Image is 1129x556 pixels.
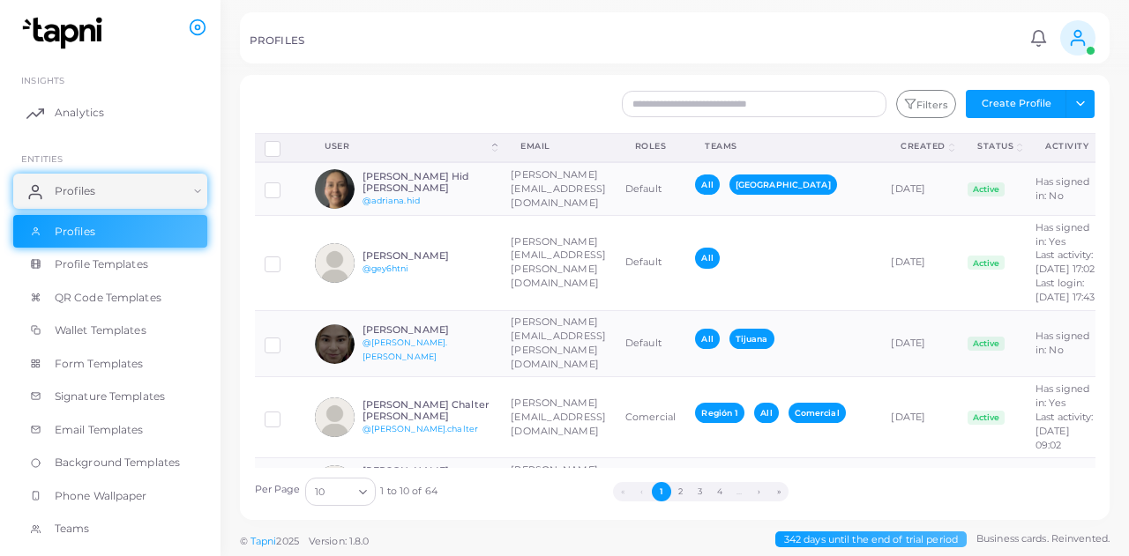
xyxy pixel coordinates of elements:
[13,512,207,545] a: Teams
[13,281,207,315] a: QR Code Templates
[729,329,774,349] span: Tijuana
[21,75,64,85] span: INSIGHTS
[695,174,719,195] span: All
[695,403,744,423] span: Región 1
[13,95,207,130] a: Analytics
[968,256,1005,270] span: Active
[13,248,207,281] a: Profile Templates
[13,314,207,347] a: Wallet Templates
[1036,221,1089,248] span: Has signed in: Yes
[1036,277,1095,303] span: Last login: [DATE] 17:43
[896,90,956,118] button: Filters
[968,182,1005,196] span: Active
[55,356,144,372] span: Form Templates
[652,482,671,501] button: Go to page 1
[55,322,146,338] span: Wallet Templates
[363,171,492,194] h6: [PERSON_NAME] Hid [PERSON_NAME]
[380,485,437,499] span: 1 to 10 of 64
[1036,248,1095,275] span: Last activity: [DATE] 17:02
[21,153,63,164] span: ENTITIES
[16,17,114,49] img: logo
[363,324,492,336] h6: [PERSON_NAME]
[315,169,355,209] img: avatar
[240,534,369,549] span: ©
[754,403,778,423] span: All
[255,483,301,497] label: Per Page
[881,216,958,311] td: [DATE]
[315,397,355,437] img: avatar
[250,34,304,47] h5: PROFILES
[616,377,686,458] td: Comercial
[501,216,616,311] td: [PERSON_NAME][EMAIL_ADDRESS][PERSON_NAME][DOMAIN_NAME]
[13,380,207,413] a: Signature Templates
[710,482,729,501] button: Go to page 4
[501,458,616,525] td: [PERSON_NAME][EMAIL_ADDRESS][PERSON_NAME][DOMAIN_NAME]
[695,329,719,349] span: All
[55,455,180,471] span: Background Templates
[55,105,104,121] span: Analytics
[305,478,376,506] div: Search for option
[55,422,144,438] span: Email Templates
[363,424,478,434] a: @[PERSON_NAME].chalter
[13,347,207,381] a: Form Templates
[325,140,489,152] div: User
[55,290,161,306] span: QR Code Templates
[363,250,492,262] h6: [PERSON_NAME]
[901,140,946,152] div: Created
[501,377,616,458] td: [PERSON_NAME][EMAIL_ADDRESS][DOMAIN_NAME]
[363,465,492,488] h6: [PERSON_NAME] [PERSON_NAME]
[13,215,207,248] a: Profiles
[1036,382,1089,409] span: Has signed in: Yes
[255,133,306,162] th: Row-selection
[326,482,352,501] input: Search for option
[309,535,370,547] span: Version: 1.8.0
[705,140,862,152] div: Teams
[695,248,719,268] span: All
[1036,411,1094,451] span: Last activity: [DATE] 09:02
[501,310,616,377] td: [PERSON_NAME][EMAIL_ADDRESS][PERSON_NAME][DOMAIN_NAME]
[13,174,207,209] a: Profiles
[789,403,846,423] span: Comercial
[976,531,1110,546] span: Business cards. Reinvented.
[55,521,90,537] span: Teams
[616,162,686,215] td: Default
[55,224,95,240] span: Profiles
[775,531,967,548] span: 342 days until the end of trial period
[13,446,207,479] a: Background Templates
[363,263,409,273] a: @gey6htni
[1045,140,1088,152] div: activity
[691,482,710,501] button: Go to page 3
[968,337,1005,351] span: Active
[1036,330,1089,356] span: Has signed in: No
[671,482,691,501] button: Go to page 2
[55,488,147,504] span: Phone Wallpaper
[520,140,596,152] div: Email
[616,216,686,311] td: Default
[315,324,355,364] img: avatar
[363,337,448,361] a: @[PERSON_NAME].[PERSON_NAME]
[635,140,667,152] div: Roles
[769,482,789,501] button: Go to last page
[616,310,686,377] td: Default
[977,140,1013,152] div: Status
[616,458,686,525] td: Default
[501,162,616,215] td: [PERSON_NAME][EMAIL_ADDRESS][DOMAIN_NAME]
[437,482,964,501] ul: Pagination
[968,411,1005,425] span: Active
[13,479,207,513] a: Phone Wallpaper
[55,183,95,199] span: Profiles
[55,389,165,404] span: Signature Templates
[363,399,492,422] h6: [PERSON_NAME] Chalter [PERSON_NAME]
[13,413,207,447] a: Email Templates
[750,482,769,501] button: Go to next page
[55,256,148,272] span: Profile Templates
[250,535,277,547] a: Tapni
[363,196,420,205] a: @adriana.hid
[966,90,1066,118] button: Create Profile
[315,483,325,501] span: 10
[276,534,298,549] span: 2025
[881,310,958,377] td: [DATE]
[729,174,837,195] span: [GEOGRAPHIC_DATA]
[881,162,958,215] td: [DATE]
